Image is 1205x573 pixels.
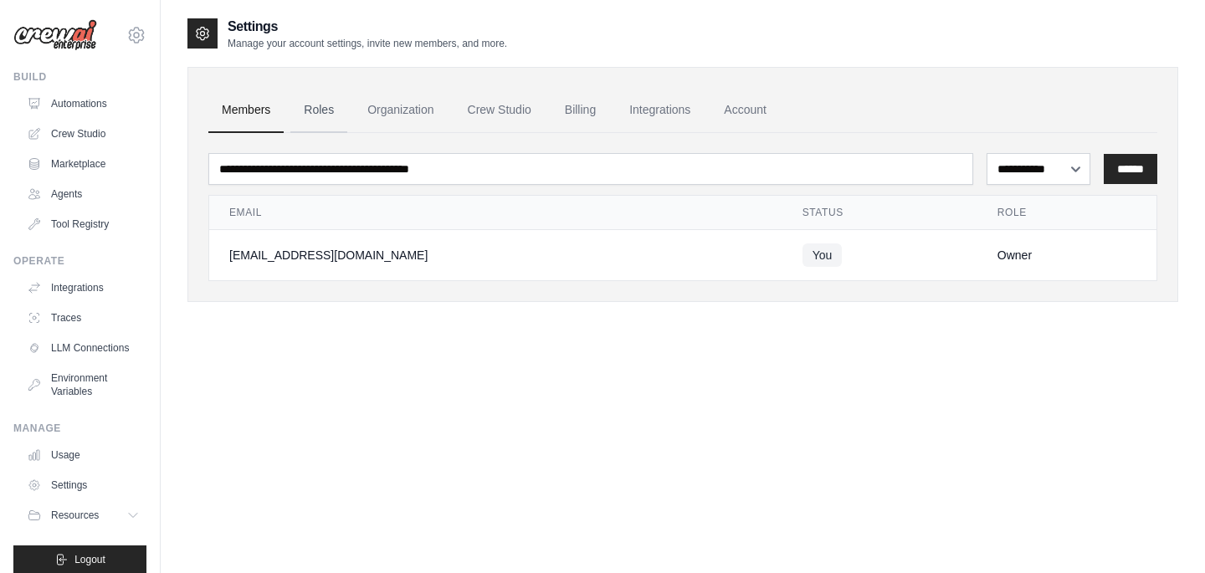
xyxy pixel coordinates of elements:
[782,196,977,230] th: Status
[13,422,146,435] div: Manage
[20,90,146,117] a: Automations
[20,365,146,405] a: Environment Variables
[13,70,146,84] div: Build
[20,211,146,238] a: Tool Registry
[977,196,1156,230] th: Role
[229,247,762,263] div: [EMAIL_ADDRESS][DOMAIN_NAME]
[20,274,146,301] a: Integrations
[997,247,1136,263] div: Owner
[710,88,780,133] a: Account
[551,88,609,133] a: Billing
[209,196,782,230] th: Email
[20,151,146,177] a: Marketplace
[454,88,545,133] a: Crew Studio
[20,120,146,147] a: Crew Studio
[20,502,146,529] button: Resources
[228,17,507,37] h2: Settings
[354,88,447,133] a: Organization
[74,553,105,566] span: Logout
[228,37,507,50] p: Manage your account settings, invite new members, and more.
[616,88,704,133] a: Integrations
[13,19,97,51] img: Logo
[20,181,146,207] a: Agents
[20,335,146,361] a: LLM Connections
[13,254,146,268] div: Operate
[51,509,99,522] span: Resources
[290,88,347,133] a: Roles
[802,243,843,267] span: You
[20,304,146,331] a: Traces
[20,472,146,499] a: Settings
[208,88,284,133] a: Members
[20,442,146,468] a: Usage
